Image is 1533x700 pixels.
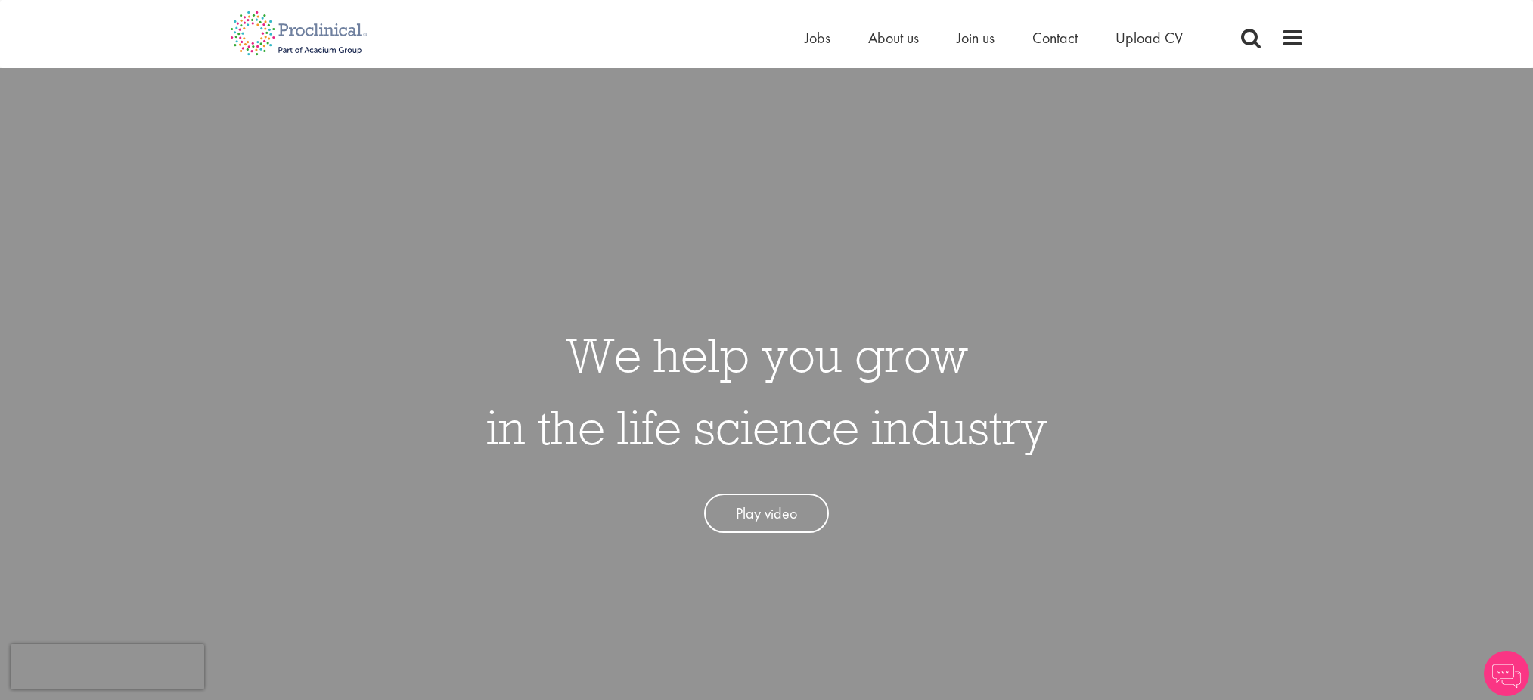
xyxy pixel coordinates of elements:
[805,28,830,48] a: Jobs
[1116,28,1183,48] a: Upload CV
[957,28,995,48] a: Join us
[868,28,919,48] a: About us
[1484,651,1529,696] img: Chatbot
[486,318,1047,463] h1: We help you grow in the life science industry
[1032,28,1078,48] a: Contact
[704,494,829,534] a: Play video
